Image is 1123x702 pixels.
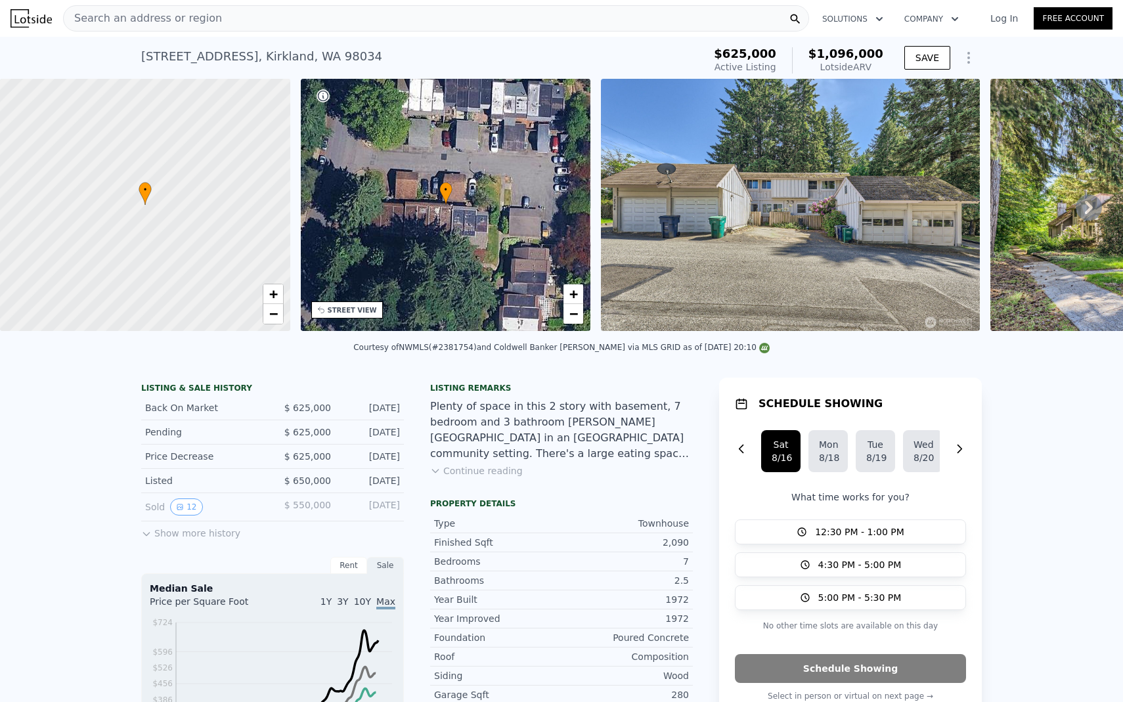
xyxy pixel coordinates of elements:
[735,552,966,577] button: 4:30 PM - 5:00 PM
[11,9,52,28] img: Lotside
[434,688,561,701] div: Garage Sqft
[808,47,883,60] span: $1,096,000
[561,669,689,682] div: Wood
[152,663,173,672] tspan: $526
[341,401,400,414] div: [DATE]
[561,536,689,549] div: 2,090
[759,396,883,412] h1: SCHEDULE SHOWING
[735,585,966,610] button: 5:00 PM - 5:30 PM
[269,305,277,322] span: −
[561,593,689,606] div: 1972
[150,582,395,595] div: Median Sale
[430,464,523,477] button: Continue reading
[561,574,689,587] div: 2.5
[152,618,173,627] tspan: $724
[145,426,262,439] div: Pending
[1034,7,1112,30] a: Free Account
[956,45,982,71] button: Show Options
[64,11,222,26] span: Search an address or region
[735,491,966,504] p: What time works for you?
[808,430,848,472] button: Mon8/18
[341,450,400,463] div: [DATE]
[341,498,400,516] div: [DATE]
[330,557,367,574] div: Rent
[561,688,689,701] div: 280
[434,517,561,530] div: Type
[439,184,452,196] span: •
[337,596,348,607] span: 3Y
[561,612,689,625] div: 1972
[284,475,331,486] span: $ 650,000
[139,184,152,196] span: •
[150,595,273,616] div: Price per Square Foot
[819,438,837,451] div: Mon
[808,60,883,74] div: Lotside ARV
[735,519,966,544] button: 12:30 PM - 1:00 PM
[772,451,790,464] div: 8/16
[856,430,895,472] button: Tue8/19
[601,79,979,331] img: Sale: 149626644 Parcel: 98581840
[818,558,902,571] span: 4:30 PM - 5:00 PM
[975,12,1034,25] a: Log In
[759,343,770,353] img: NWMLS Logo
[569,286,578,302] span: +
[284,427,331,437] span: $ 625,000
[894,7,969,31] button: Company
[439,182,452,205] div: •
[903,430,942,472] button: Wed8/20
[434,555,561,568] div: Bedrooms
[376,596,395,609] span: Max
[353,343,770,352] div: Courtesy of NWMLS (#2381754) and Coldwell Banker [PERSON_NAME] via MLS GRID as of [DATE] 20:10
[145,498,262,516] div: Sold
[284,451,331,462] span: $ 625,000
[152,647,173,657] tspan: $596
[170,498,202,516] button: View historical data
[328,305,377,315] div: STREET VIEW
[563,304,583,324] a: Zoom out
[284,403,331,413] span: $ 625,000
[815,525,904,538] span: 12:30 PM - 1:00 PM
[269,286,277,302] span: +
[139,182,152,205] div: •
[715,62,776,72] span: Active Listing
[434,536,561,549] div: Finished Sqft
[354,596,371,607] span: 10Y
[561,517,689,530] div: Townhouse
[141,383,404,396] div: LISTING & SALE HISTORY
[761,430,801,472] button: Sat8/16
[561,631,689,644] div: Poured Concrete
[434,669,561,682] div: Siding
[866,438,885,451] div: Tue
[145,450,262,463] div: Price Decrease
[145,474,262,487] div: Listed
[341,426,400,439] div: [DATE]
[866,451,885,464] div: 8/19
[141,521,240,540] button: Show more history
[772,438,790,451] div: Sat
[569,305,578,322] span: −
[735,618,966,634] p: No other time slots are available on this day
[914,438,932,451] div: Wed
[561,555,689,568] div: 7
[434,650,561,663] div: Roof
[263,304,283,324] a: Zoom out
[341,474,400,487] div: [DATE]
[434,631,561,644] div: Foundation
[561,650,689,663] div: Composition
[141,47,382,66] div: [STREET_ADDRESS] , Kirkland , WA 98034
[434,593,561,606] div: Year Built
[812,7,894,31] button: Solutions
[904,46,950,70] button: SAVE
[818,591,902,604] span: 5:00 PM - 5:30 PM
[434,612,561,625] div: Year Improved
[430,383,693,393] div: Listing remarks
[914,451,932,464] div: 8/20
[714,47,776,60] span: $625,000
[263,284,283,304] a: Zoom in
[284,500,331,510] span: $ 550,000
[819,451,837,464] div: 8/18
[434,574,561,587] div: Bathrooms
[367,557,404,574] div: Sale
[735,654,966,683] button: Schedule Showing
[320,596,332,607] span: 1Y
